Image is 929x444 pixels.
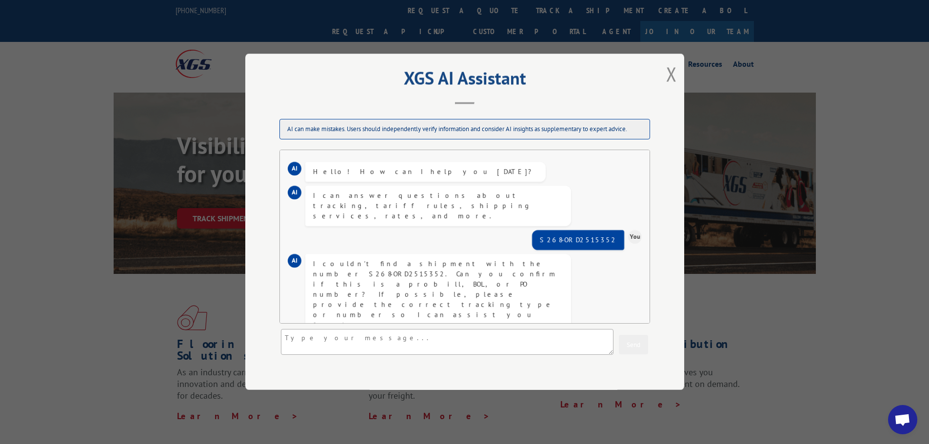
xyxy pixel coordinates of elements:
[313,191,563,221] div: I can answer questions about tracking, tariff rules, shipping services, rates, and more.
[666,61,677,87] button: Close modal
[313,259,563,330] div: I couldn't find a shipment with the number S268-ORD2515352. Can you confirm if this is a probill,...
[279,119,650,140] div: AI can make mistakes. Users should independently verify information and consider AI insights as s...
[619,335,648,355] button: Send
[288,162,301,175] div: AI
[288,254,301,268] div: AI
[628,230,642,244] div: You
[888,405,917,434] div: Open chat
[288,186,301,199] div: AI
[270,71,660,90] h2: XGS AI Assistant
[313,167,538,177] div: Hello! How can I help you [DATE]?
[540,235,616,245] div: S268-ORD2515352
